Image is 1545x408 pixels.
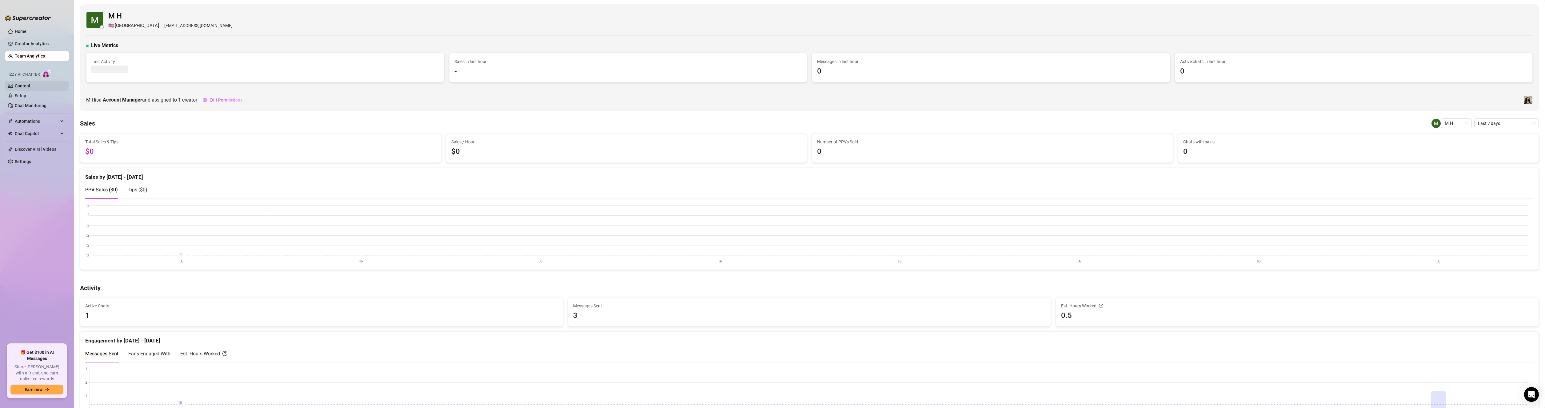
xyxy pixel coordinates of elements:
[8,131,12,136] img: Chat Copilot
[80,119,95,128] h4: Sales
[15,116,58,126] span: Automations
[80,284,1539,292] h4: Activity
[91,58,439,65] span: Last Activity
[1061,302,1534,309] div: Est. Hours Worked
[91,42,118,49] span: Live Metrics
[85,138,436,145] span: Total Sales & Tips
[15,93,26,98] a: Setup
[108,10,233,22] span: M H
[1183,138,1534,145] span: Chats with sales
[573,302,1046,309] span: Messages Sent
[10,350,63,362] span: 🎁 Get $100 in AI Messages
[15,83,30,88] a: Content
[817,66,1165,77] span: 0
[1061,310,1534,322] span: 0.5
[1431,119,1441,128] img: M H
[5,15,51,21] img: logo-BBDzfeDw.svg
[15,103,46,108] a: Chat Monitoring
[15,159,31,164] a: Settings
[210,98,242,102] span: Edit Permissions
[85,351,118,357] span: Messages Sent
[1524,96,1532,104] img: Stormy
[1180,66,1528,77] span: 0
[85,146,436,158] span: $0
[10,364,63,382] span: Share [PERSON_NAME] with a friend, and earn unlimited rewards
[451,146,802,158] span: $0
[85,332,1534,345] div: Engagement by [DATE] - [DATE]
[115,22,159,30] span: [GEOGRAPHIC_DATA]
[203,98,207,102] span: setting
[573,310,1046,322] span: 3
[454,58,802,65] span: Sales in last hour
[9,72,40,78] span: Izzy AI Chatter
[15,129,58,138] span: Chat Copilot
[202,95,243,105] button: Edit Permissions
[1180,58,1528,65] span: Active chats in last hour
[128,351,170,357] span: Fans Engaged With
[42,69,52,78] img: AI Chatter
[817,58,1165,65] span: Messages in last hour
[1478,119,1535,128] span: Last 7 days
[86,96,197,104] span: M H is a and assigned to creator
[128,187,147,193] span: Tips ( $0 )
[85,302,558,309] span: Active Chats
[1183,146,1534,158] span: 0
[15,147,56,152] a: Discover Viral Videos
[1524,387,1539,402] div: Open Intercom Messenger
[1532,122,1535,125] span: calendar
[451,138,802,145] span: Sales / Hour
[25,387,42,392] span: Earn now
[1445,119,1468,128] span: M H
[85,187,118,193] span: PPV Sales ( $0 )
[45,387,49,392] span: arrow-right
[817,146,1168,158] span: 0
[8,119,13,124] span: thunderbolt
[103,97,142,103] b: Account Manager
[454,66,802,77] span: -
[222,350,227,358] span: question-circle
[817,138,1168,145] span: Number of PPVs Sold
[108,22,114,30] span: 🇺🇸
[10,385,63,394] button: Earn nowarrow-right
[15,29,26,34] a: Home
[15,39,64,49] a: Creator Analytics
[1099,302,1103,309] span: question-circle
[178,97,181,103] span: 1
[86,12,103,28] img: M H
[15,54,45,58] a: Team Analytics
[180,350,227,358] div: Est. Hours Worked
[108,22,233,30] div: [EMAIL_ADDRESS][DOMAIN_NAME]
[85,168,1534,181] div: Sales by [DATE] - [DATE]
[85,310,558,322] span: 1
